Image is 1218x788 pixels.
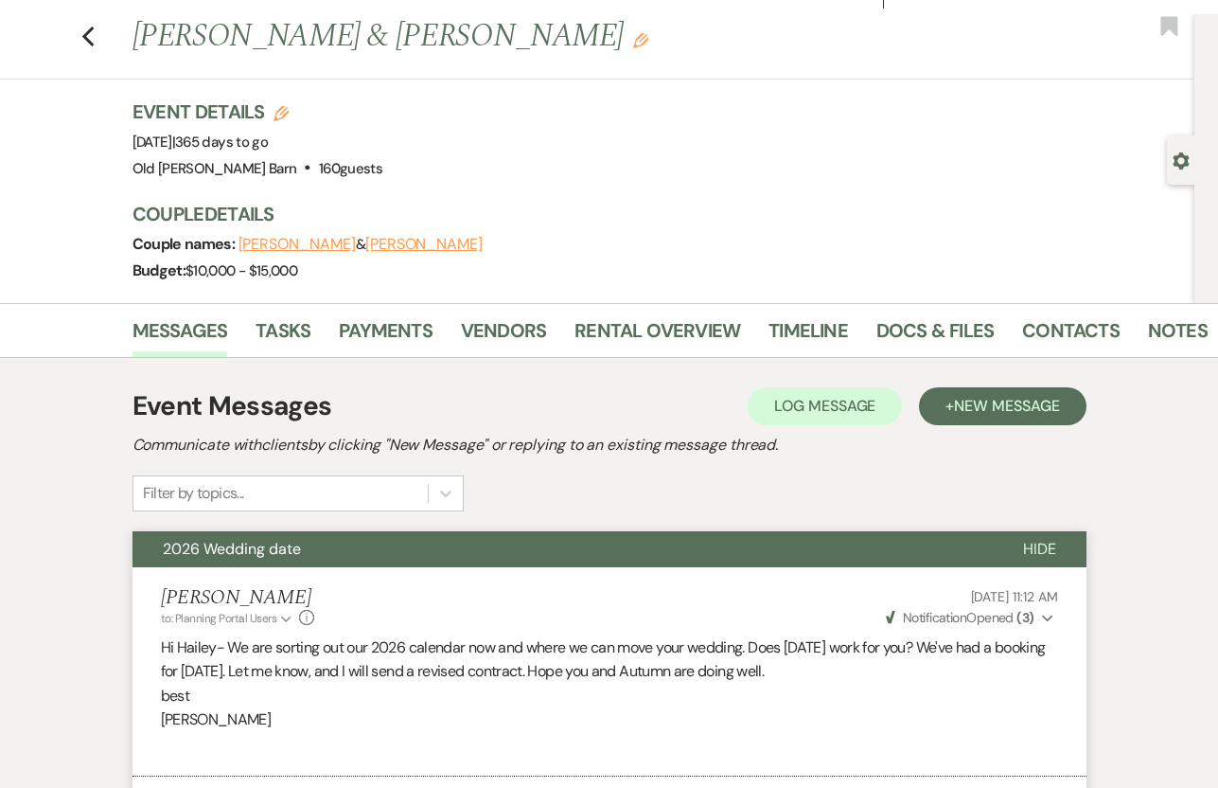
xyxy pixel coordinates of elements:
[132,260,186,280] span: Budget:
[748,387,902,425] button: Log Message
[132,234,238,254] span: Couple names:
[163,539,301,559] span: 2026 Wedding date
[161,684,1058,708] p: best
[132,315,228,357] a: Messages
[971,588,1058,605] span: [DATE] 11:12 AM
[919,387,1086,425] button: +New Message
[161,610,295,627] button: to: Planning Portal Users
[768,315,848,357] a: Timeline
[574,315,740,357] a: Rental Overview
[993,531,1086,567] button: Hide
[161,586,315,610] h5: [PERSON_NAME]
[143,482,244,505] div: Filter by topics...
[238,235,483,254] span: &
[461,315,546,357] a: Vendors
[185,261,297,280] span: $10,000 - $15,000
[319,159,382,178] span: 160 guests
[132,201,1175,227] h3: Couple Details
[883,608,1058,628] button: NotificationOpened (3)
[876,315,994,357] a: Docs & Files
[132,98,383,125] h3: Event Details
[161,707,1058,732] p: [PERSON_NAME]
[1016,609,1033,626] strong: ( 3 )
[132,159,297,178] span: Old [PERSON_NAME] Barn
[132,531,993,567] button: 2026 Wedding date
[238,237,356,252] button: [PERSON_NAME]
[365,237,483,252] button: [PERSON_NAME]
[774,396,875,416] span: Log Message
[1148,315,1208,357] a: Notes
[256,315,310,357] a: Tasks
[339,315,432,357] a: Payments
[633,31,648,48] button: Edit
[1173,151,1190,169] button: Open lead details
[175,133,268,152] span: 365 days to go
[132,14,975,60] h1: [PERSON_NAME] & [PERSON_NAME]
[132,386,332,426] h1: Event Messages
[954,396,1059,416] span: New Message
[161,611,277,626] span: to: Planning Portal Users
[886,609,1034,626] span: Opened
[903,609,966,626] span: Notification
[172,133,268,152] span: |
[132,434,1086,457] h2: Communicate with clients by clicking "New Message" or replying to an existing message thread.
[1022,315,1120,357] a: Contacts
[161,636,1058,684] p: Hi Hailey- We are sorting out our 2026 calendar now and where we can move your wedding. Does [DAT...
[132,133,269,152] span: [DATE]
[1023,539,1056,559] span: Hide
